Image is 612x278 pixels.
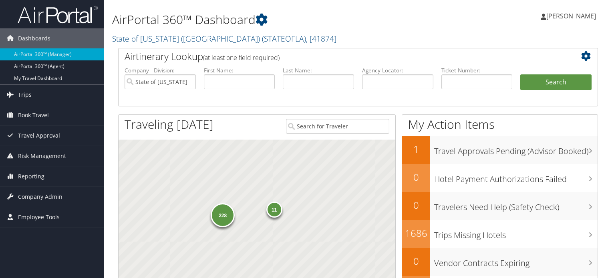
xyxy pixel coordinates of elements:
a: 1686Trips Missing Hotels [402,220,598,248]
span: , [ 41874 ] [306,33,336,44]
label: First Name: [204,66,275,74]
span: Book Travel [18,105,49,125]
a: 0Vendor Contracts Expiring [402,248,598,276]
h1: My Action Items [402,116,598,133]
h1: Traveling [DATE] [125,116,213,133]
a: 0Hotel Payment Authorizations Failed [402,164,598,192]
h2: 0 [402,170,430,184]
h3: Travelers Need Help (Safety Check) [434,198,598,213]
h2: 0 [402,254,430,268]
a: State of [US_STATE] ([GEOGRAPHIC_DATA]) [112,33,336,44]
span: Risk Management [18,146,66,166]
label: Agency Locator: [362,66,433,74]
img: airportal-logo.png [18,5,98,24]
h3: Hotel Payment Authorizations Failed [434,170,598,185]
input: Search for Traveler [286,119,389,134]
span: Dashboards [18,28,50,48]
label: Ticket Number: [441,66,513,74]
span: Company Admin [18,187,62,207]
h3: Travel Approvals Pending (Advisor Booked) [434,142,598,157]
span: Reporting [18,166,44,186]
div: 228 [211,203,235,227]
span: [PERSON_NAME] [546,12,596,20]
h2: Airtinerary Lookup [125,50,552,63]
h3: Trips Missing Hotels [434,226,598,241]
label: Company - Division: [125,66,196,74]
h2: 0 [402,198,430,212]
h2: 1686 [402,226,430,240]
label: Last Name: [283,66,354,74]
h2: 1 [402,142,430,156]
span: ( STATEOFLA ) [262,33,306,44]
button: Search [520,74,592,90]
h1: AirPortal 360™ Dashboard [112,11,440,28]
a: [PERSON_NAME] [541,4,604,28]
span: (at least one field required) [203,53,280,62]
h3: Vendor Contracts Expiring [434,254,598,269]
a: 1Travel Approvals Pending (Advisor Booked) [402,136,598,164]
a: 0Travelers Need Help (Safety Check) [402,192,598,220]
span: Employee Tools [18,207,60,227]
span: Trips [18,85,32,105]
span: Travel Approval [18,126,60,146]
div: 11 [266,201,282,217]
